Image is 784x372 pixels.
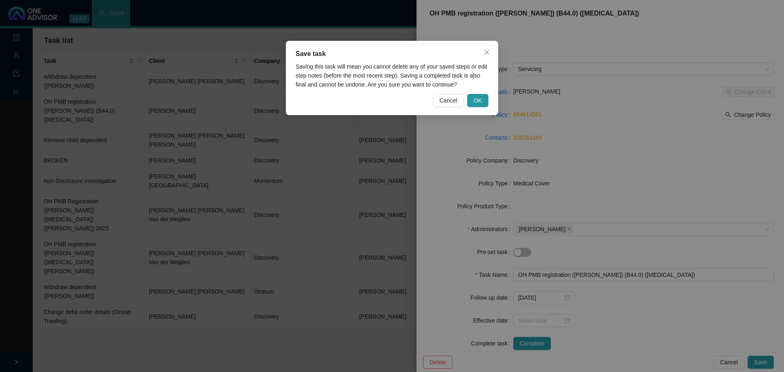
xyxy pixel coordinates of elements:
button: Close [480,46,493,59]
button: Cancel [433,94,464,107]
div: Save task [296,49,488,59]
button: OK [467,94,488,107]
span: OK [474,96,482,105]
span: close [483,49,490,56]
span: Cancel [439,96,457,105]
div: Saving this task will mean you cannot delete any of your saved steps or edit step notes (before t... [296,62,488,89]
